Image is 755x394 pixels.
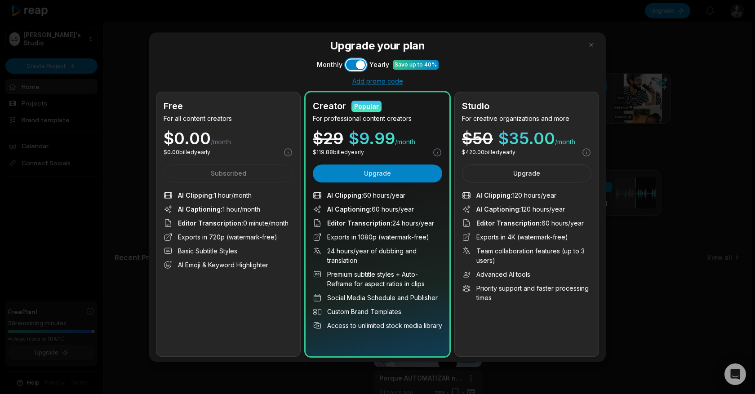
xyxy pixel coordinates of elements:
span: 1 hour/month [178,190,252,200]
span: Editor Transcription : [178,219,243,227]
li: Advanced AI tools [462,270,591,279]
span: AI Clipping : [327,191,363,199]
li: Custom Brand Templates [313,307,442,316]
li: Exports in 720p (watermark-free) [164,232,293,242]
span: 60 hours/year [327,204,414,214]
button: Upgrade [313,164,442,182]
li: Exports in 1080p (watermark-free) [313,232,442,242]
h2: Studio [462,99,489,113]
li: 24 hours/year of dubbing and translation [313,246,442,265]
span: 0 minute/month [178,218,289,228]
span: 24 hours/year [327,218,434,228]
span: /month [555,137,575,146]
span: $ 0.00 [164,130,211,146]
p: $ 0.00 billed yearly [164,148,210,156]
span: 120 hours/year [476,190,556,200]
li: Priority support and faster processing times [462,283,591,302]
li: Basic Subtitle Styles [164,246,293,256]
li: Team collaboration features (up to 3 users) [462,246,591,265]
p: For creative organizations and more [462,114,591,123]
div: Save up to 40% [395,61,437,69]
span: $ 9.99 [349,130,395,146]
h2: Free [164,99,183,113]
span: AI Captioning : [178,205,222,213]
p: $ 420.00 billed yearly [462,148,515,156]
p: $ 119.88 billed yearly [313,148,364,156]
span: 1 hour/month [178,204,260,214]
span: /month [211,137,231,146]
span: AI Captioning : [327,205,372,213]
button: Upgrade [462,164,591,182]
span: 120 hours/year [476,204,565,214]
div: $ 50 [462,130,493,146]
span: 60 hours/year [327,190,405,200]
p: For all content creators [164,114,293,123]
span: Yearly [369,60,389,69]
span: AI Clipping : [178,191,214,199]
span: /month [395,137,415,146]
h2: Creator [313,99,346,113]
li: Premium subtitle styles + Auto-Reframe for aspect ratios in clips [313,270,442,288]
div: $ 29 [313,130,343,146]
p: For professional content creators [313,114,442,123]
span: 60 hours/year [476,218,584,228]
span: Editor Transcription : [476,219,542,227]
li: Access to unlimited stock media library [313,321,442,330]
li: Exports in 4K (watermark-free) [462,232,591,242]
div: Popular [354,102,379,111]
span: AI Clipping : [476,191,512,199]
span: $ 35.00 [498,130,555,146]
span: AI Captioning : [476,205,521,213]
li: Social Media Schedule and Publisher [313,293,442,302]
span: Monthly [317,60,342,69]
div: Add promo code [156,77,599,85]
span: Editor Transcription : [327,219,392,227]
li: AI Emoji & Keyword Highlighter [164,260,293,270]
h3: Upgrade your plan [156,38,599,54]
